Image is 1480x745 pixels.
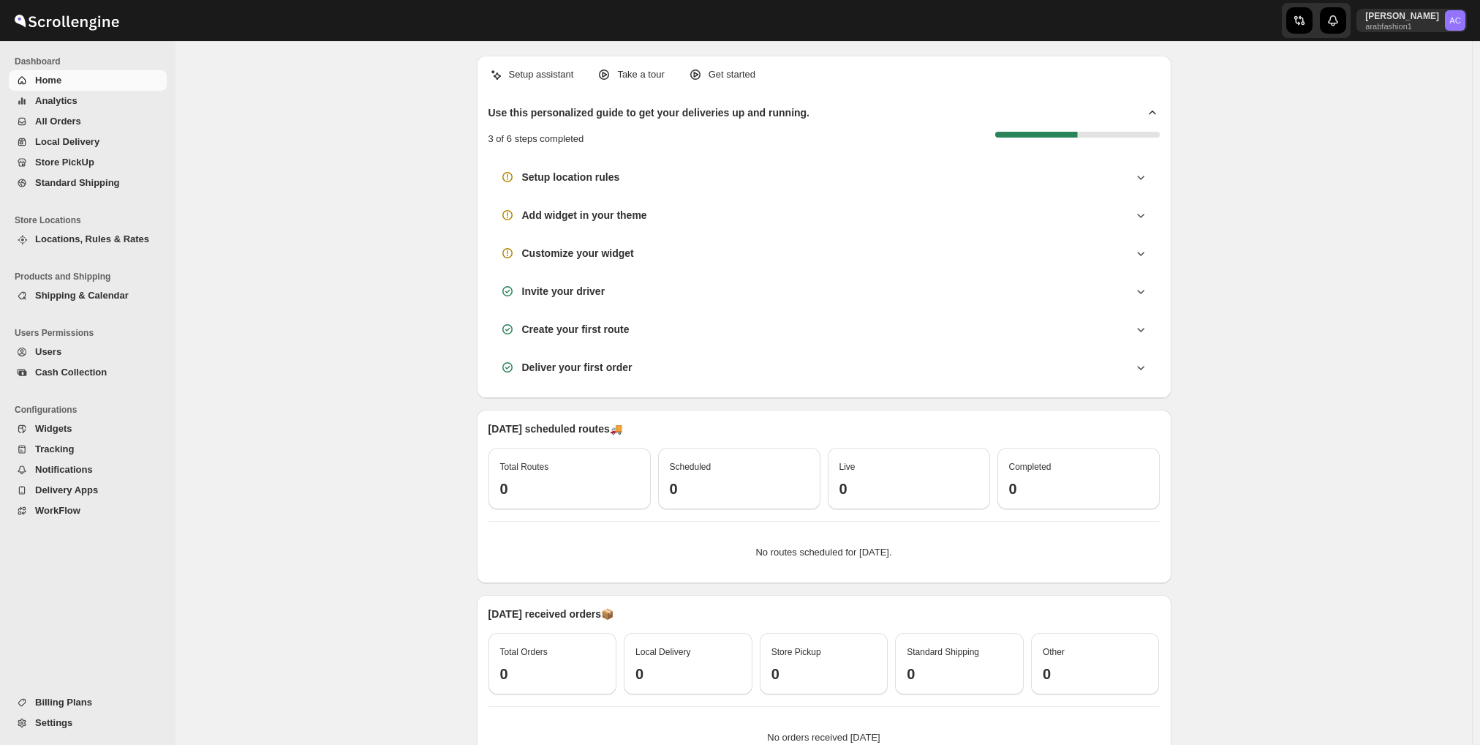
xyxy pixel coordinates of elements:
span: Store Pickup [771,647,821,657]
h3: 0 [1009,480,1148,498]
p: No routes scheduled for [DATE]. [500,545,1148,560]
img: ScrollEngine [12,2,121,39]
span: Notifications [35,464,93,475]
h3: 0 [1043,665,1148,683]
h3: Setup location rules [522,170,620,184]
span: Local Delivery [635,647,690,657]
span: Store Locations [15,214,168,226]
h3: Customize your widget [522,246,634,261]
span: Locations, Rules & Rates [35,233,149,244]
button: Notifications [9,460,167,480]
button: Billing Plans [9,692,167,713]
button: Delivery Apps [9,480,167,501]
span: Users [35,346,61,357]
span: Billing Plans [35,697,92,708]
span: WorkFlow [35,505,80,516]
span: Home [35,75,61,86]
button: Settings [9,713,167,733]
span: Abizer Chikhly [1445,10,1465,31]
button: Locations, Rules & Rates [9,229,167,250]
span: Users Permissions [15,327,168,339]
span: Other [1043,647,1065,657]
span: Configurations [15,404,168,416]
h3: Invite your driver [522,284,605,299]
button: Tracking [9,439,167,460]
h3: 0 [771,665,877,683]
button: Cash Collection [9,362,167,383]
p: Take a tour [617,67,664,82]
h3: 0 [839,480,978,498]
span: Tracking [35,443,74,454]
p: Get started [709,67,755,82]
span: Live [839,462,856,472]
h3: 0 [500,480,639,498]
p: [DATE] scheduled routes 🚚 [488,422,1160,436]
span: Total Routes [500,462,549,472]
h3: Create your first route [522,322,630,337]
p: arabfashion1 [1365,22,1439,31]
p: Setup assistant [509,67,574,82]
button: User menu [1356,9,1467,32]
span: Shipping & Calendar [35,290,129,301]
span: Standard Shipping [907,647,979,657]
p: [DATE] received orders 📦 [488,607,1160,621]
span: Scheduled [670,462,711,472]
h2: Use this personalized guide to get your deliveries up and running. [488,105,810,120]
h3: Deliver your first order [522,360,633,375]
button: Shipping & Calendar [9,285,167,306]
span: Standard Shipping [35,177,120,188]
span: Store PickUp [35,157,94,168]
h3: 0 [635,665,741,683]
text: AC [1449,16,1461,25]
span: Settings [35,717,72,728]
p: No orders received [DATE] [500,730,1148,745]
button: Analytics [9,91,167,111]
span: Completed [1009,462,1052,472]
h3: 0 [907,665,1012,683]
span: Cash Collection [35,367,107,378]
span: Total Orders [500,647,548,657]
h3: 0 [670,480,809,498]
button: Home [9,70,167,91]
span: All Orders [35,116,81,127]
button: All Orders [9,111,167,132]
p: 3 of 6 steps completed [488,132,584,146]
span: Dashboard [15,56,168,67]
button: Widgets [9,419,167,439]
h3: 0 [500,665,605,683]
span: Widgets [35,423,72,434]
span: Analytics [35,95,78,106]
span: Local Delivery [35,136,99,147]
span: Products and Shipping [15,271,168,282]
button: Users [9,342,167,362]
p: [PERSON_NAME] [1365,10,1439,22]
h3: Add widget in your theme [522,208,647,222]
button: WorkFlow [9,501,167,521]
span: Delivery Apps [35,484,98,495]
